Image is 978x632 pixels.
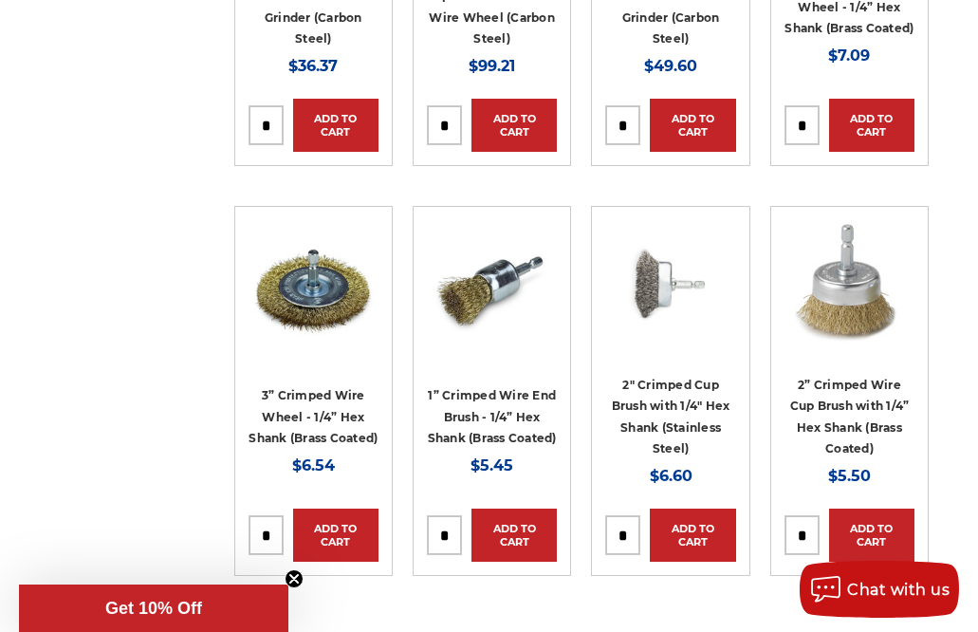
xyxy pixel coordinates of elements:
[828,46,870,65] span: $7.09
[293,99,378,152] a: Add to Cart
[293,509,378,562] a: Add to Cart
[829,509,914,562] a: Add to Cart
[800,561,959,618] button: Chat with us
[288,57,338,75] span: $36.37
[650,99,735,152] a: Add to Cart
[249,220,378,350] img: 3 inch brass coated crimped wire wheel
[285,569,304,588] button: Close teaser
[829,99,914,152] a: Add to Cart
[471,509,557,562] a: Add to Cart
[828,467,871,485] span: $5.50
[427,220,557,350] img: brass coated 1 inch end brush
[292,456,335,474] span: $6.54
[249,388,378,445] a: 3” Crimped Wire Wheel - 1/4” Hex Shank (Brass Coated)
[650,509,735,562] a: Add to Cart
[19,585,288,632] div: Get 10% OffClose teaser
[784,220,914,350] img: 2" brass crimped wire cup brush with 1/4" hex shank
[605,220,735,350] img: 2" Crimped Cup Brush 193220B
[650,467,692,485] span: $6.60
[428,388,557,445] a: 1” Crimped Wire End Brush - 1/4” Hex Shank (Brass Coated)
[644,57,697,75] span: $49.60
[469,57,515,75] span: $99.21
[105,599,202,618] span: Get 10% Off
[471,99,557,152] a: Add to Cart
[612,378,730,456] a: 2" Crimped Cup Brush with 1/4" Hex Shank (Stainless Steel)
[847,581,950,599] span: Chat with us
[471,456,513,474] span: $5.45
[790,378,910,456] a: 2” Crimped Wire Cup Brush with 1/4” Hex Shank (Brass Coated)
